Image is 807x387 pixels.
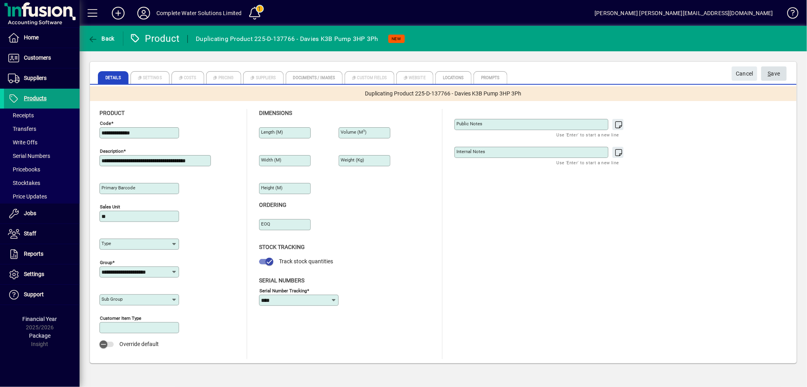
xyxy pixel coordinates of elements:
span: Package [29,333,51,339]
div: [PERSON_NAME] [PERSON_NAME][EMAIL_ADDRESS][DOMAIN_NAME] [595,7,773,19]
span: Cancel [736,67,753,80]
span: Suppliers [24,75,47,81]
mat-label: Type [101,241,111,246]
span: Track stock quantities [279,258,333,264]
span: Serial Numbers [8,153,50,159]
mat-label: Public Notes [456,121,482,126]
span: Dimensions [259,110,292,116]
button: Profile [131,6,156,20]
a: Price Updates [4,190,80,203]
mat-label: Width (m) [261,157,281,163]
button: Save [761,66,787,81]
span: Customers [24,54,51,61]
mat-label: Primary barcode [101,185,135,191]
span: Price Updates [8,193,47,200]
button: Cancel [732,66,757,81]
mat-label: Serial Number tracking [259,288,307,293]
a: Knowledge Base [781,2,797,27]
span: S [768,70,771,77]
span: Stock Tracking [259,244,305,250]
app-page-header-button: Back [80,31,123,46]
span: Override default [119,341,159,347]
mat-label: Group [100,260,112,265]
mat-label: EOQ [261,221,270,227]
a: Customers [4,48,80,68]
mat-label: Sales unit [100,204,120,210]
div: Product [129,32,180,45]
span: Staff [24,230,36,237]
mat-label: Length (m) [261,129,283,135]
span: ave [768,67,780,80]
span: Home [24,34,39,41]
a: Settings [4,264,80,284]
span: Support [24,291,44,298]
span: NEW [392,36,402,41]
span: Financial Year [23,316,57,322]
span: Jobs [24,210,36,216]
span: Receipts [8,112,34,119]
div: Duplicating Product 225-D-137766 - Davies K3B Pump 3HP 3Ph [196,33,378,45]
mat-hint: Use 'Enter' to start a new line [557,130,619,139]
mat-label: Internal Notes [456,149,485,154]
span: Duplicating Product 225-D-137766 - Davies K3B Pump 3HP 3Ph [365,89,522,98]
mat-label: Sub group [101,296,123,302]
span: Reports [24,251,43,257]
mat-label: Code [100,121,111,126]
span: Transfers [8,126,36,132]
a: Support [4,285,80,305]
a: Transfers [4,122,80,136]
a: Serial Numbers [4,149,80,163]
span: Stocktakes [8,180,40,186]
mat-label: Volume (m ) [341,129,366,135]
a: Stocktakes [4,176,80,190]
sup: 3 [363,129,365,133]
span: Product [99,110,125,116]
button: Add [105,6,131,20]
a: Reports [4,244,80,264]
a: Home [4,28,80,48]
span: Pricebooks [8,166,40,173]
mat-hint: Use 'Enter' to start a new line [557,158,619,167]
div: Complete Water Solutions Limited [156,7,242,19]
mat-label: Description [100,148,123,154]
mat-label: Customer Item Type [100,315,141,321]
mat-label: Height (m) [261,185,283,191]
a: Staff [4,224,80,244]
a: Suppliers [4,68,80,88]
span: Products [24,95,47,101]
mat-label: Weight (Kg) [341,157,364,163]
button: Back [86,31,117,46]
span: Ordering [259,202,287,208]
a: Jobs [4,204,80,224]
a: Write Offs [4,136,80,149]
a: Pricebooks [4,163,80,176]
span: Serial Numbers [259,277,304,284]
span: Settings [24,271,44,277]
span: Back [88,35,115,42]
span: Write Offs [8,139,37,146]
a: Receipts [4,109,80,122]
